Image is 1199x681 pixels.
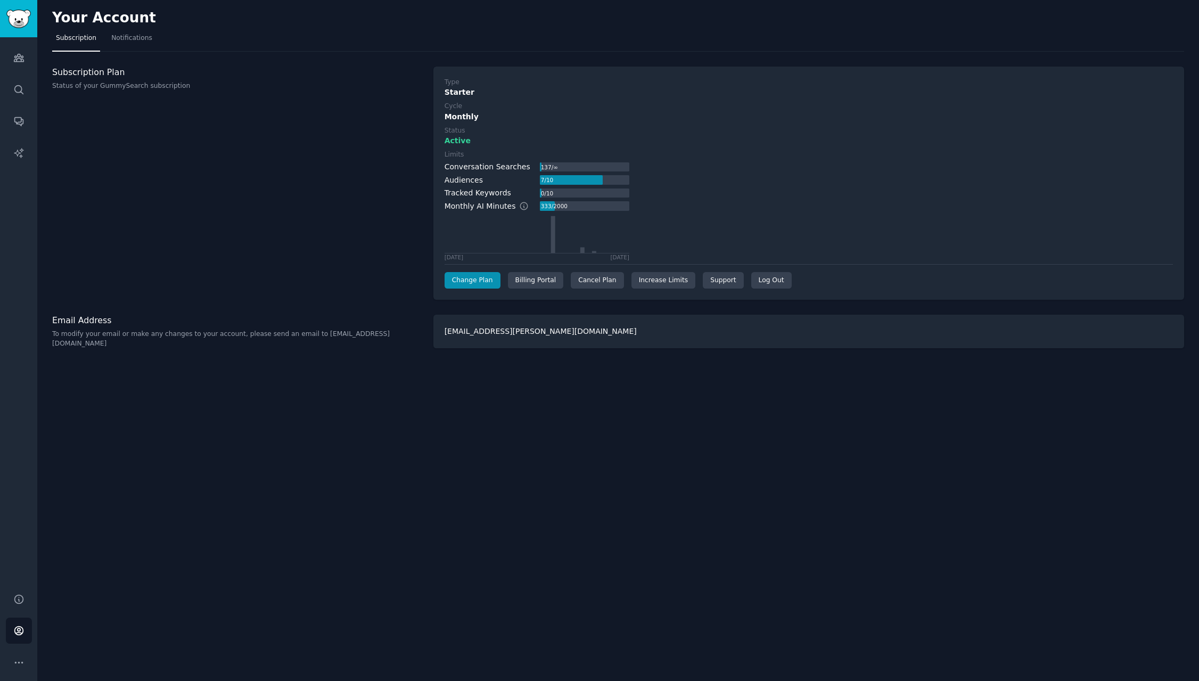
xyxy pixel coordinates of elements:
div: Status [445,126,465,136]
span: Subscription [56,34,96,43]
div: Audiences [445,175,483,186]
p: Status of your GummySearch subscription [52,81,422,91]
div: Type [445,78,459,87]
div: Log Out [751,272,792,289]
div: [DATE] [445,253,464,261]
a: Support [703,272,743,289]
div: Limits [445,150,464,160]
div: Starter [445,87,1173,98]
img: GummySearch logo [6,10,31,28]
div: 7 / 10 [540,175,554,185]
span: Active [445,135,471,146]
span: Notifications [111,34,152,43]
h3: Email Address [52,315,422,326]
div: Billing Portal [508,272,564,289]
h2: Your Account [52,10,156,27]
div: 0 / 10 [540,188,554,198]
a: Subscription [52,30,100,52]
h3: Subscription Plan [52,67,422,78]
div: 333 / 2000 [540,201,569,211]
div: [EMAIL_ADDRESS][PERSON_NAME][DOMAIN_NAME] [433,315,1184,348]
div: Cycle [445,102,462,111]
div: Monthly [445,111,1173,122]
p: To modify your email or make any changes to your account, please send an email to [EMAIL_ADDRESS]... [52,330,422,348]
a: Notifications [108,30,156,52]
a: Increase Limits [631,272,696,289]
div: Cancel Plan [571,272,623,289]
div: Tracked Keywords [445,187,511,199]
div: Conversation Searches [445,161,530,173]
div: 137 / ∞ [540,162,559,172]
div: Monthly AI Minutes [445,201,540,212]
div: [DATE] [610,253,629,261]
a: Change Plan [445,272,500,289]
